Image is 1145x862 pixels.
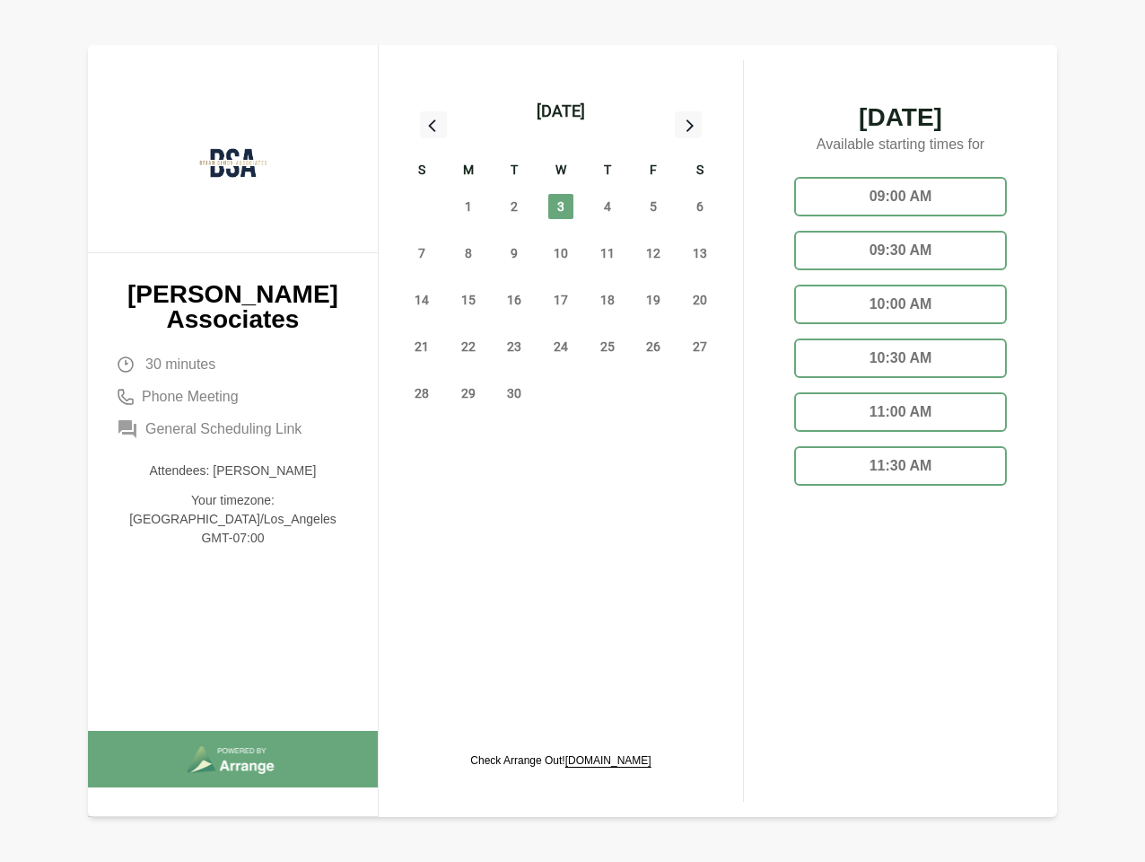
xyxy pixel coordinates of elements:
p: Attendees: [PERSON_NAME] [117,462,349,480]
span: Tuesday, September 9, 2025 [502,241,527,266]
span: Wednesday, September 17, 2025 [548,287,573,312]
span: Monday, September 8, 2025 [456,241,481,266]
span: Tuesday, September 2, 2025 [502,194,527,219]
p: Your timezone: [GEOGRAPHIC_DATA]/Los_Angeles GMT-07:00 [117,491,349,548]
span: Sunday, September 21, 2025 [409,334,434,359]
span: Friday, September 12, 2025 [641,241,666,266]
span: Saturday, September 13, 2025 [687,241,712,266]
div: T [491,160,538,183]
div: F [631,160,677,183]
span: Thursday, September 18, 2025 [595,287,620,312]
div: 10:30 AM [794,339,1007,378]
div: 11:30 AM [794,446,1007,486]
span: Wednesday, September 10, 2025 [548,241,573,266]
div: 09:30 AM [794,231,1007,270]
div: S [398,160,445,183]
span: Wednesday, September 24, 2025 [548,334,573,359]
a: [DOMAIN_NAME] [565,754,651,767]
p: [PERSON_NAME] Associates [117,282,349,332]
p: Available starting times for [780,130,1021,163]
div: T [584,160,631,183]
span: Saturday, September 20, 2025 [687,287,712,312]
span: Tuesday, September 30, 2025 [502,381,527,406]
span: [DATE] [780,105,1021,130]
div: S [677,160,723,183]
span: Monday, September 22, 2025 [456,334,481,359]
span: Thursday, September 4, 2025 [595,194,620,219]
span: Friday, September 19, 2025 [641,287,666,312]
div: 10:00 AM [794,285,1007,324]
span: Sunday, September 14, 2025 [409,287,434,312]
div: 09:00 AM [794,177,1007,216]
div: M [445,160,492,183]
div: [DATE] [537,99,585,124]
span: Monday, September 1, 2025 [456,194,481,219]
span: Tuesday, September 23, 2025 [502,334,527,359]
span: Thursday, September 11, 2025 [595,241,620,266]
span: Wednesday, September 3, 2025 [548,194,573,219]
div: 11:00 AM [794,392,1007,432]
span: Saturday, September 6, 2025 [687,194,712,219]
span: Friday, September 26, 2025 [641,334,666,359]
span: Thursday, September 25, 2025 [595,334,620,359]
span: 30 minutes [145,354,215,375]
p: Check Arrange Out! [470,753,651,768]
div: W [538,160,584,183]
span: General Scheduling Link [145,418,302,440]
span: Sunday, September 28, 2025 [409,381,434,406]
span: Friday, September 5, 2025 [641,194,666,219]
span: Saturday, September 27, 2025 [687,334,712,359]
span: Monday, September 15, 2025 [456,287,481,312]
span: Phone Meeting [142,386,239,408]
span: Monday, September 29, 2025 [456,381,481,406]
span: Sunday, September 7, 2025 [409,241,434,266]
span: Tuesday, September 16, 2025 [502,287,527,312]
